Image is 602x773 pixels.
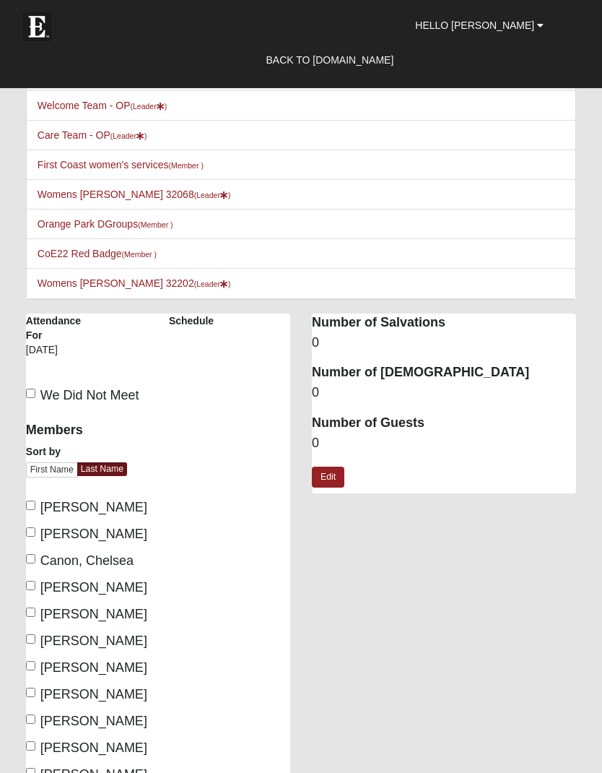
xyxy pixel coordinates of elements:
[169,314,214,328] label: Schedule
[40,740,147,755] span: [PERSON_NAME]
[38,159,204,170] a: First Coast women's services(Member )
[26,554,35,563] input: Canon, Chelsea
[22,12,51,41] img: Eleven22 logo
[26,714,35,724] input: [PERSON_NAME]
[26,741,35,751] input: [PERSON_NAME]
[26,608,35,617] input: [PERSON_NAME]
[40,660,147,675] span: [PERSON_NAME]
[40,527,147,541] span: [PERSON_NAME]
[415,20,534,31] span: Hello [PERSON_NAME]
[38,100,167,111] a: Welcome Team - OP(Leader)
[110,131,147,140] small: (Leader )
[26,688,35,697] input: [PERSON_NAME]
[40,634,147,648] span: [PERSON_NAME]
[404,7,554,43] a: Hello [PERSON_NAME]
[194,280,231,288] small: (Leader )
[26,527,35,537] input: [PERSON_NAME]
[312,434,576,453] dd: 0
[38,218,173,230] a: Orange Park DGroups(Member )
[40,714,147,728] span: [PERSON_NAME]
[38,277,231,289] a: Womens [PERSON_NAME] 32202(Leader)
[194,191,231,199] small: (Leader )
[26,501,35,510] input: [PERSON_NAME]
[312,363,576,382] dt: Number of [DEMOGRAPHIC_DATA]
[26,342,76,367] div: [DATE]
[38,248,157,259] a: CoE22 Red Badge(Member )
[26,634,35,644] input: [PERSON_NAME]
[40,388,139,402] span: We Did Not Meet
[26,423,290,439] h4: Members
[26,444,61,459] label: Sort by
[26,581,35,590] input: [PERSON_NAME]
[138,220,173,229] small: (Member )
[77,462,127,476] a: Last Name
[312,314,576,332] dt: Number of Salvations
[312,414,576,433] dt: Number of Guests
[312,334,576,353] dd: 0
[40,500,147,514] span: [PERSON_NAME]
[26,389,35,398] input: We Did Not Meet
[40,687,147,701] span: [PERSON_NAME]
[40,580,147,595] span: [PERSON_NAME]
[40,553,134,568] span: Canon, Chelsea
[40,607,147,621] span: [PERSON_NAME]
[26,661,35,670] input: [PERSON_NAME]
[255,42,404,78] a: Back to [DOMAIN_NAME]
[312,467,344,488] a: Edit
[26,462,78,478] a: First Name
[168,161,203,170] small: (Member )
[26,314,76,342] label: Attendance For
[312,384,576,402] dd: 0
[130,102,167,111] small: (Leader )
[38,129,147,141] a: Care Team - OP(Leader)
[122,250,157,259] small: (Member )
[38,189,231,200] a: Womens [PERSON_NAME] 32068(Leader)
